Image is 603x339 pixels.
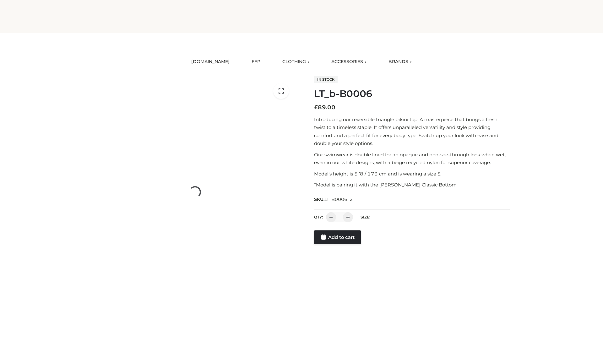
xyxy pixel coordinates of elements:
label: Size: [361,215,370,219]
p: *Model is pairing it with the [PERSON_NAME] Classic Bottom [314,181,510,189]
label: QTY: [314,215,323,219]
p: Introducing our reversible triangle bikini top. A masterpiece that brings a fresh twist to a time... [314,116,510,148]
a: BRANDS [384,55,416,69]
span: SKU: [314,196,353,203]
a: ACCESSORIES [327,55,371,69]
a: [DOMAIN_NAME] [187,55,234,69]
h1: LT_b-B0006 [314,88,510,100]
a: CLOTHING [278,55,314,69]
a: Add to cart [314,230,361,244]
span: LT_B0006_2 [324,196,353,202]
a: FFP [247,55,265,69]
span: In stock [314,76,338,83]
span: £ [314,104,318,111]
p: Our swimwear is double lined for an opaque and non-see-through look when wet, even in our white d... [314,151,510,167]
p: Model’s height is 5 ‘8 / 173 cm and is wearing a size S. [314,170,510,178]
bdi: 89.00 [314,104,335,111]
